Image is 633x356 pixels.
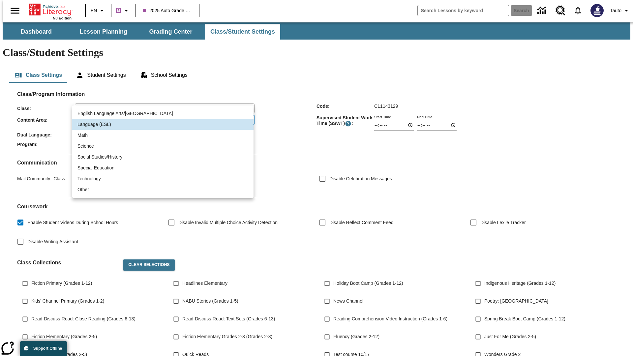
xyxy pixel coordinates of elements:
li: English Language Arts/[GEOGRAPHIC_DATA] [72,108,254,119]
li: Math [72,130,254,141]
li: Language (ESL) [72,119,254,130]
li: Other [72,184,254,195]
li: Social Studies/History [72,152,254,163]
li: Special Education [72,163,254,173]
li: Technology [72,173,254,184]
li: Science [72,141,254,152]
